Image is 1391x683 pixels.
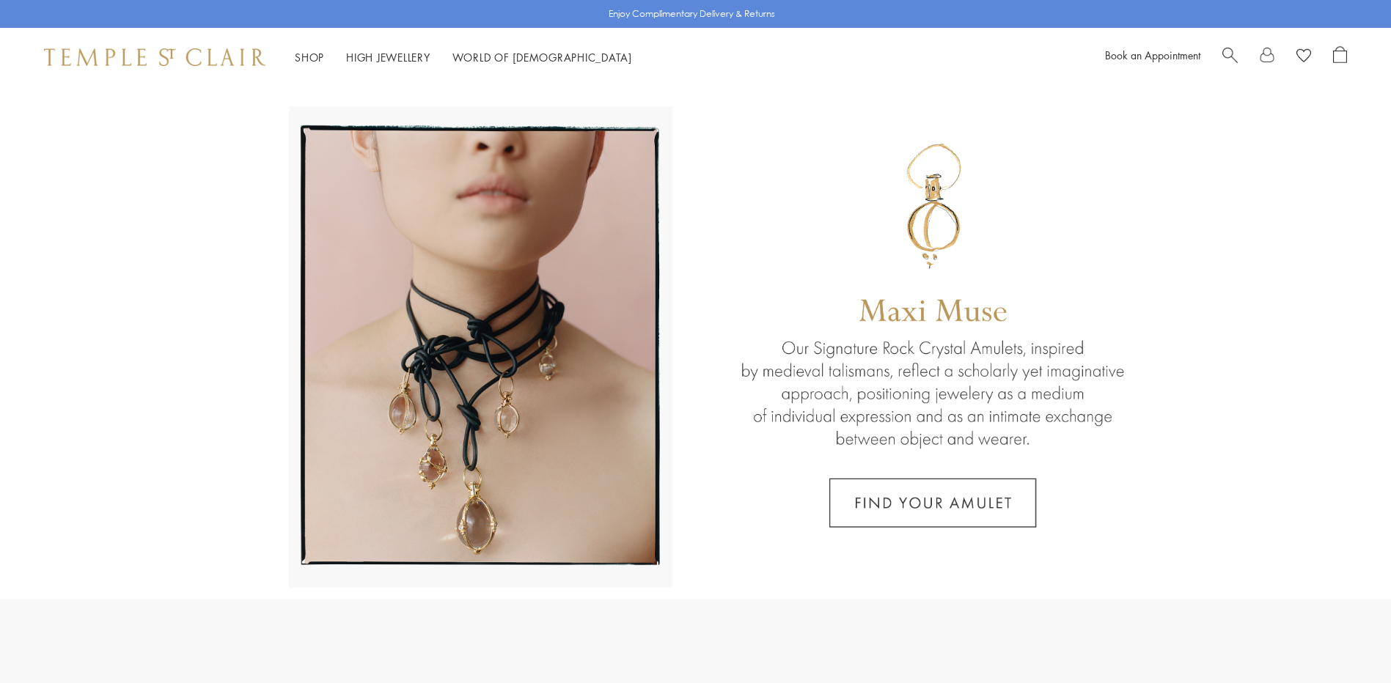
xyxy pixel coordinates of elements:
[452,50,632,64] a: World of [DEMOGRAPHIC_DATA]World of [DEMOGRAPHIC_DATA]
[609,7,775,21] p: Enjoy Complimentary Delivery & Returns
[1105,48,1200,62] a: Book an Appointment
[295,48,632,67] nav: Main navigation
[1222,46,1238,68] a: Search
[1296,46,1311,68] a: View Wishlist
[346,50,430,64] a: High JewelleryHigh Jewellery
[1333,46,1347,68] a: Open Shopping Bag
[44,48,265,66] img: Temple St. Clair
[295,50,324,64] a: ShopShop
